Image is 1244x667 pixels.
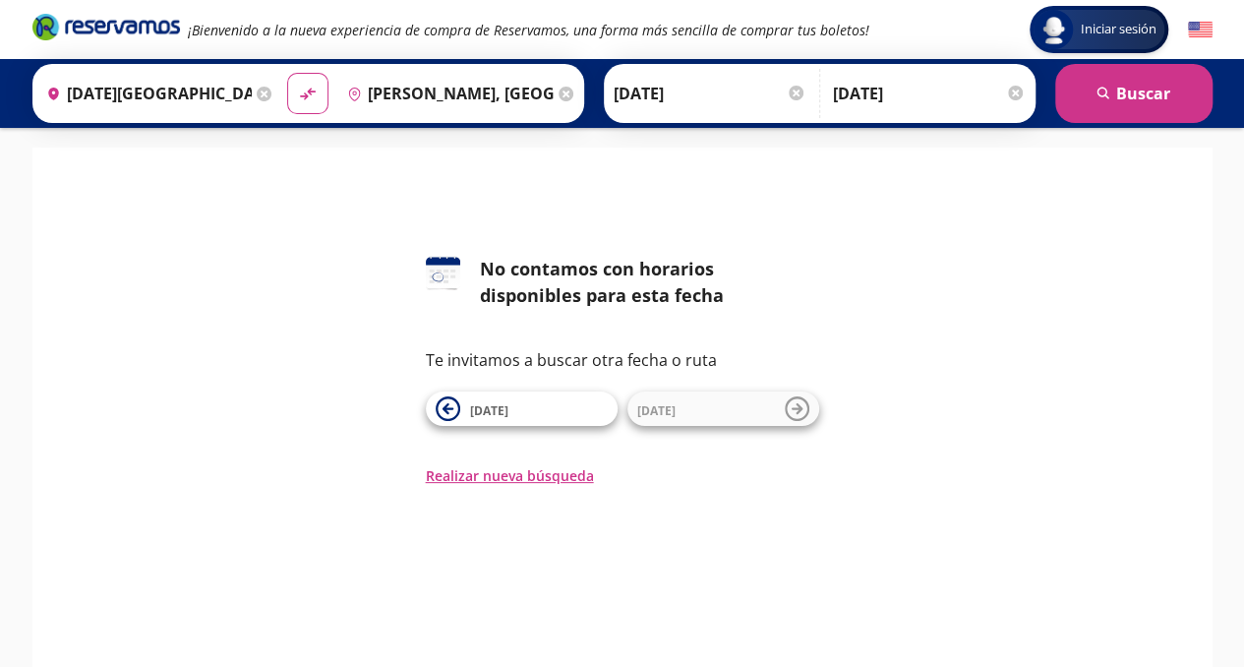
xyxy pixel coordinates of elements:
div: No contamos con horarios disponibles para esta fecha [480,256,819,309]
p: Te invitamos a buscar otra fecha o ruta [426,348,819,372]
button: [DATE] [627,392,819,426]
i: Brand Logo [32,12,180,41]
span: [DATE] [637,402,676,419]
span: [DATE] [470,402,508,419]
input: Buscar Origen [38,69,253,118]
button: Buscar [1055,64,1213,123]
input: Opcional [833,69,1026,118]
button: English [1188,18,1213,42]
em: ¡Bienvenido a la nueva experiencia de compra de Reservamos, una forma más sencilla de comprar tus... [188,21,869,39]
button: Realizar nueva búsqueda [426,465,594,486]
input: Elegir Fecha [614,69,806,118]
span: Iniciar sesión [1073,20,1164,39]
button: [DATE] [426,392,618,426]
input: Buscar Destino [339,69,554,118]
a: Brand Logo [32,12,180,47]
